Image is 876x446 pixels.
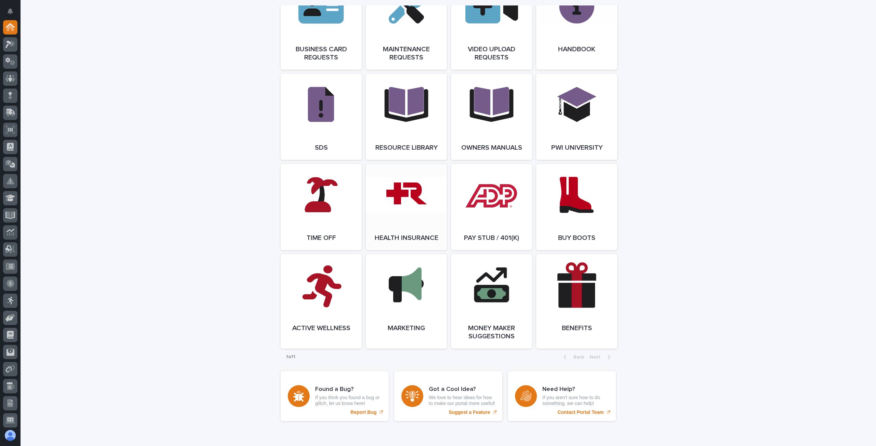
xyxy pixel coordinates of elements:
[315,386,382,393] h3: Found a Bug?
[451,164,532,250] a: Pay Stub / 401(k)
[536,164,617,250] a: Buy Boots
[557,409,604,415] p: Contact Portal Team
[9,8,17,19] div: Notifications
[281,371,389,421] a: Report Bug
[281,164,362,250] a: Time Off
[429,395,495,406] p: We love to hear ideas for how to make our portal more useful!
[558,354,587,360] button: Back
[449,409,490,415] p: Suggest a Feature
[394,371,502,421] a: Suggest a Feature
[451,74,532,160] a: Owners Manuals
[3,428,17,443] button: users-avatar
[587,354,616,360] button: Next
[451,254,532,349] a: Money Maker Suggestions
[366,254,447,349] a: Marketing
[536,254,617,349] a: Benefits
[281,254,362,349] a: Active Wellness
[429,386,495,393] h3: Got a Cool Idea?
[366,164,447,250] a: Health Insurance
[315,395,382,406] p: If you think you found a bug or glitch, let us know here!
[3,4,17,18] button: Notifications
[590,355,605,360] span: Next
[542,395,609,406] p: If you aren't sure how to do something, we can help!
[542,386,609,393] h3: Need Help?
[366,74,447,160] a: Resource Library
[350,409,376,415] p: Report Bug
[508,371,616,421] a: Contact Portal Team
[569,355,584,360] span: Back
[536,74,617,160] a: PWI University
[281,349,301,365] p: 1 of 1
[281,74,362,160] a: SDS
